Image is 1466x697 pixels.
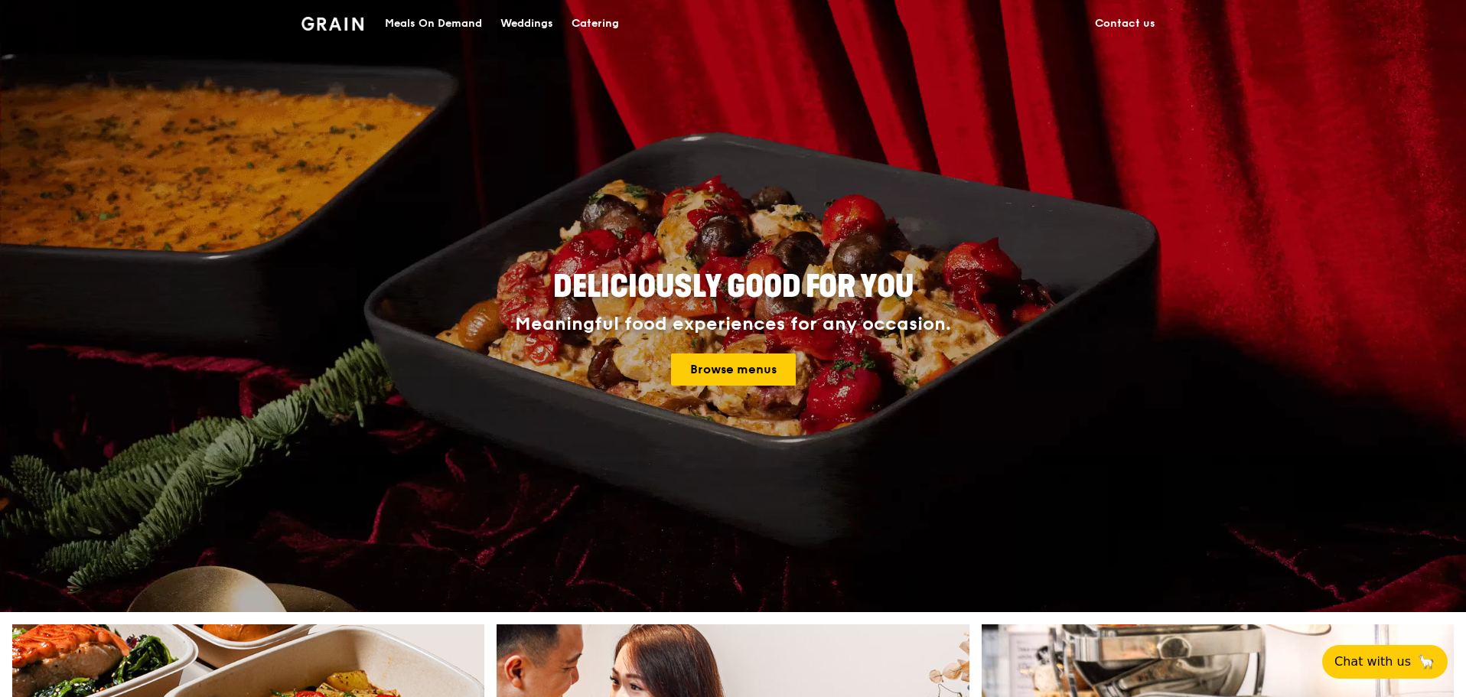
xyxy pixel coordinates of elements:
span: Deliciously good for you [553,269,914,305]
img: Grain [301,17,363,31]
a: Catering [562,1,628,47]
div: Meals On Demand [385,1,482,47]
a: Contact us [1086,1,1165,47]
span: Chat with us [1334,653,1411,671]
a: Weddings [491,1,562,47]
div: Meaningful food experiences for any occasion. [458,314,1008,335]
div: Catering [572,1,619,47]
span: 🦙 [1417,653,1435,671]
button: Chat with us🦙 [1322,645,1448,679]
a: Browse menus [671,353,796,386]
div: Weddings [500,1,553,47]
